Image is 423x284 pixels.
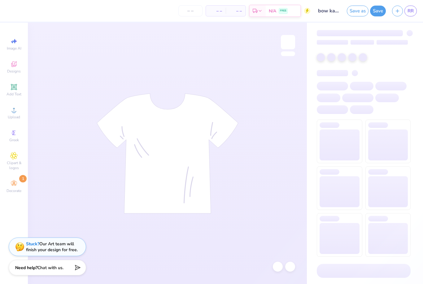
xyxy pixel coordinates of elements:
input: Untitled Design [313,5,344,17]
button: Save [370,6,386,16]
span: Add Text [7,92,21,97]
span: – – [229,8,242,14]
span: Chat with us. [37,265,63,271]
span: 1 [19,175,27,182]
span: Decorate [7,188,21,193]
input: – – [178,5,203,16]
span: Greek [9,138,19,142]
a: RR [404,6,417,16]
img: tee-skeleton.svg [97,93,238,214]
span: FREE [280,9,286,13]
span: Clipart & logos [3,160,25,170]
button: Save as [347,6,368,16]
span: RR [408,7,414,15]
div: Our Art team will finish your design for free. [26,241,78,253]
span: Designs [7,69,21,74]
span: – – [210,8,222,14]
span: Upload [8,115,20,120]
strong: Stuck? [26,241,39,247]
span: N/A [269,8,276,14]
strong: Need help? [15,265,37,271]
span: Image AI [7,46,21,51]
